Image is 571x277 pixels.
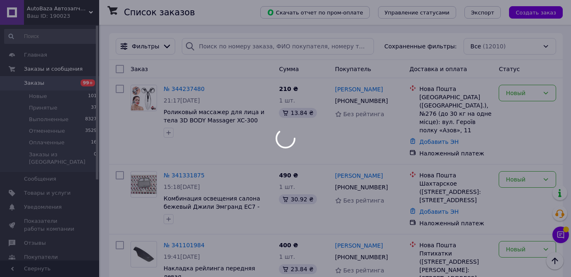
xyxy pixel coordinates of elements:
div: Нова Пошта [419,171,492,179]
span: Покупатели [24,253,58,261]
span: 490 ₴ [279,172,298,179]
span: Заказ [131,66,148,72]
span: Экспорт [471,10,494,16]
button: Создать заказ [509,6,563,19]
span: Уведомления [24,203,62,211]
button: Управление статусами [378,6,456,19]
span: Без рейтинга [343,197,384,204]
span: Отмененные [29,127,65,135]
span: Главная [24,51,47,59]
div: Нова Пошта [419,85,492,93]
input: Поиск по номеру заказа, ФИО покупателя, номеру телефона, Email, номеру накладной [182,38,374,55]
h1: Список заказов [124,7,195,17]
span: Без рейтинга [343,111,384,117]
span: 19:41[DATE] [164,253,200,260]
span: Без рейтинга [343,267,384,274]
span: 101 [88,93,97,100]
div: 13.84 ₴ [279,108,316,118]
span: Выполненные [29,116,69,123]
div: Новый [506,245,539,254]
a: Добавить ЭН [419,138,459,145]
span: 210 ₴ [279,86,298,92]
a: Роликовый массажер для лица и тела 3D BODY Massager XC-300 [164,109,264,124]
a: [PERSON_NAME] [335,172,383,180]
div: Наложенный платеж [419,219,492,227]
span: Скачать отчет по пром-оплате [267,9,363,16]
span: [PHONE_NUMBER] [335,184,388,191]
span: Заказы из [GEOGRAPHIC_DATA] [29,151,94,166]
span: Показатели работы компании [24,217,76,232]
div: Наложенный платеж [419,149,492,158]
a: Добавить ЭН [419,208,459,215]
span: 21:17[DATE] [164,97,200,104]
span: Доставка и оплата [409,66,467,72]
span: [PHONE_NUMBER] [335,254,388,260]
span: 0 [94,151,97,166]
div: Шахтарское ([STREET_ADDRESS]: [STREET_ADDRESS] [419,179,492,204]
span: Оплаченные [29,139,64,146]
a: № 341331875 [164,172,205,179]
span: 3529 [85,127,97,135]
button: Экспорт [464,6,501,19]
div: Ваш ID: 190023 [27,12,99,20]
span: Покупатель [335,66,371,72]
a: Создать заказ [501,9,563,15]
span: 37 [91,104,97,112]
span: Фильтры [132,42,159,50]
div: Новый [506,175,539,184]
span: 15:18[DATE] [164,184,200,190]
div: 23.84 ₴ [279,264,316,274]
span: 16 [91,139,97,146]
div: Новый [506,88,539,98]
a: [PERSON_NAME] [335,241,383,250]
span: (12010) [483,43,505,50]
span: Создать заказ [516,10,556,16]
span: Заказы [24,79,44,87]
img: Фото товару [131,245,157,263]
img: Фото товару [131,175,157,194]
div: Нова Пошта [419,241,492,249]
button: Чат с покупателем [552,227,569,243]
span: 1 шт. [279,253,295,260]
input: Поиск [4,29,98,44]
span: Новые [29,93,47,100]
a: Фото товару [131,241,157,267]
a: № 344237480 [164,86,205,92]
div: 30.92 ₴ [279,194,316,204]
button: Скачать отчет по пром-оплате [260,6,370,19]
span: Принятые [29,104,57,112]
span: 99+ [81,79,95,86]
a: № 341101984 [164,242,205,248]
span: Статус [499,66,520,72]
span: Отзывы [24,239,46,247]
span: Заказы и сообщения [24,65,83,73]
span: Все [471,42,481,50]
span: Сохраненные фильтры: [384,42,457,50]
a: Фото товару [131,171,157,198]
span: 400 ₴ [279,242,298,248]
span: Товары и услуги [24,189,71,197]
span: [PHONE_NUMBER] [335,98,388,104]
span: 1 шт. [279,97,295,104]
img: Фото товару [131,86,157,110]
span: Сумма [279,66,299,72]
span: Сообщения [24,175,56,183]
span: 1 шт. [279,184,295,190]
span: AutoBaza Автозапчасти и аксесуары [27,5,89,12]
span: Управление статусами [385,10,450,16]
span: 8327 [85,116,97,123]
button: Наверх [546,252,564,270]
a: Комбинация освещения салона бежевый Джили Эмгранд ЕС7 - 1067001201-01 [164,195,260,218]
a: [PERSON_NAME] [335,85,383,93]
div: [GEOGRAPHIC_DATA] ([GEOGRAPHIC_DATA].), №276 (до 30 кг на одне місце): вул. Героїв полку «Азов», 11 [419,93,492,134]
a: Фото товару [131,85,157,111]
